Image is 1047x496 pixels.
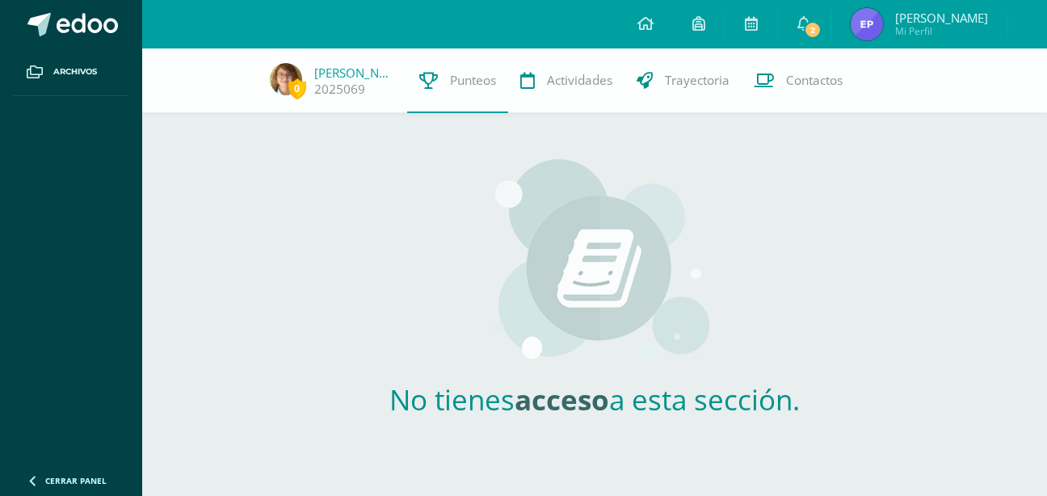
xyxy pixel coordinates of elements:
[624,48,742,113] a: Trayectoria
[450,72,496,89] span: Punteos
[786,72,843,89] span: Contactos
[481,158,709,368] img: courses_medium.png
[288,78,306,99] span: 0
[356,380,833,418] h2: No tienes a esta sección.
[804,21,822,39] span: 2
[314,81,365,98] a: 2025069
[547,72,612,89] span: Actividades
[665,72,730,89] span: Trayectoria
[515,380,609,418] strong: acceso
[895,24,988,38] span: Mi Perfil
[407,48,508,113] a: Punteos
[270,63,302,95] img: c6fbd6fde5995b0ae88c9c24d7464057.png
[851,8,883,40] img: b45ddb5222421435e9e5a0c45b11e8ab.png
[895,10,988,26] span: [PERSON_NAME]
[53,65,97,78] span: Archivos
[314,65,395,81] a: [PERSON_NAME]
[13,48,129,96] a: Archivos
[45,475,107,486] span: Cerrar panel
[742,48,855,113] a: Contactos
[508,48,624,113] a: Actividades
